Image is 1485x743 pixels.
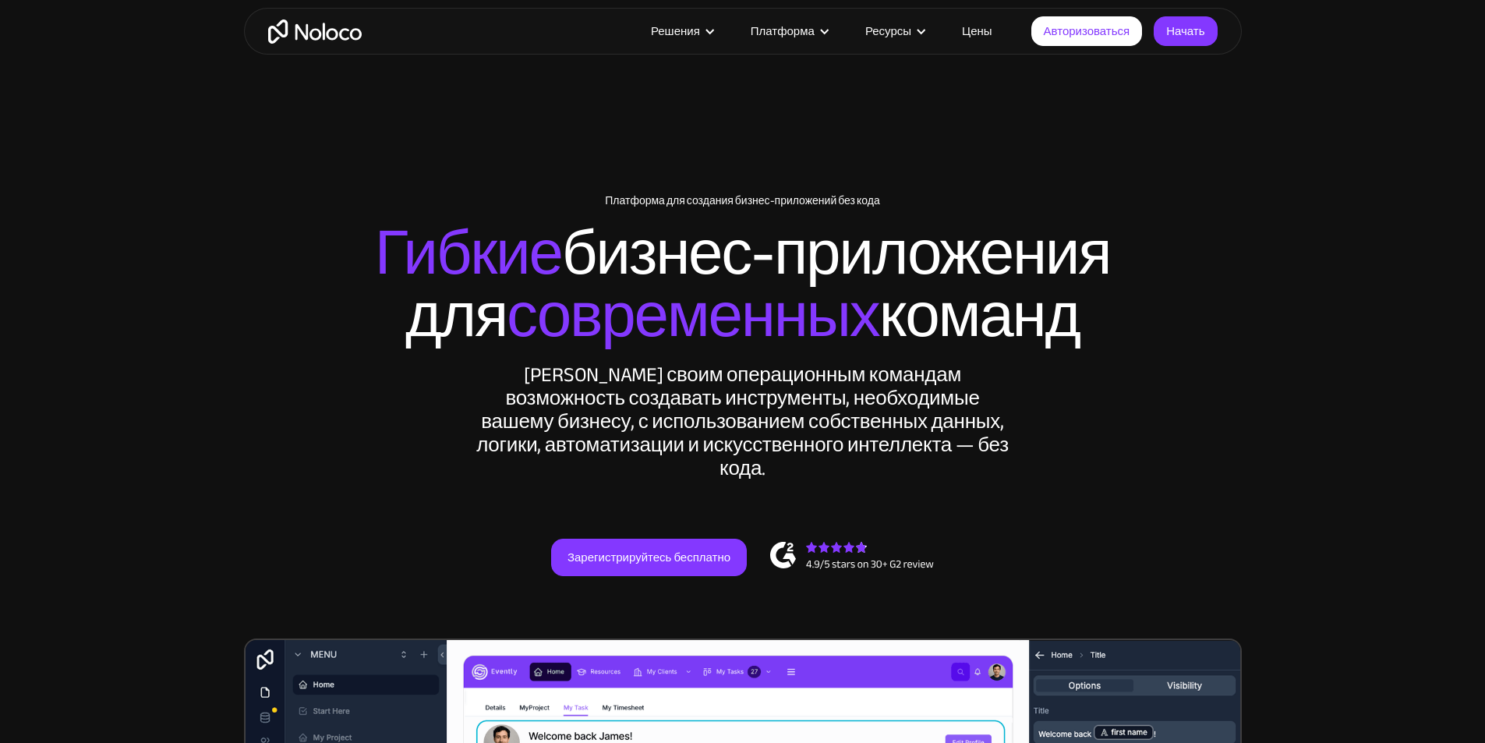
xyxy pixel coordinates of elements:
[631,21,731,41] div: Решения
[751,20,815,42] font: Платформа
[567,547,730,568] font: Зарегистрируйтесь бесплатно
[551,539,747,576] a: Зарегистрируйтесь бесплатно
[962,20,992,42] font: Цены
[562,196,1111,312] font: бизнес-приложения
[731,21,846,41] div: Платформа
[507,258,879,374] font: современных
[651,20,700,42] font: Решения
[405,258,507,374] font: для
[879,258,1080,374] font: команд
[605,190,879,211] font: Платформа для создания бизнес-приложений без кода
[268,19,362,44] a: дом
[942,21,1012,41] a: Цены
[1166,20,1204,42] font: Начать
[865,20,911,42] font: Ресурсы
[476,356,1009,487] font: [PERSON_NAME] своим операционным командам возможность создавать инструменты, необходимые вашему б...
[1031,16,1143,46] a: Авторизоваться
[375,196,562,312] font: Гибкие
[1044,20,1130,42] font: Авторизоваться
[846,21,942,41] div: Ресурсы
[1154,16,1217,46] a: Начать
